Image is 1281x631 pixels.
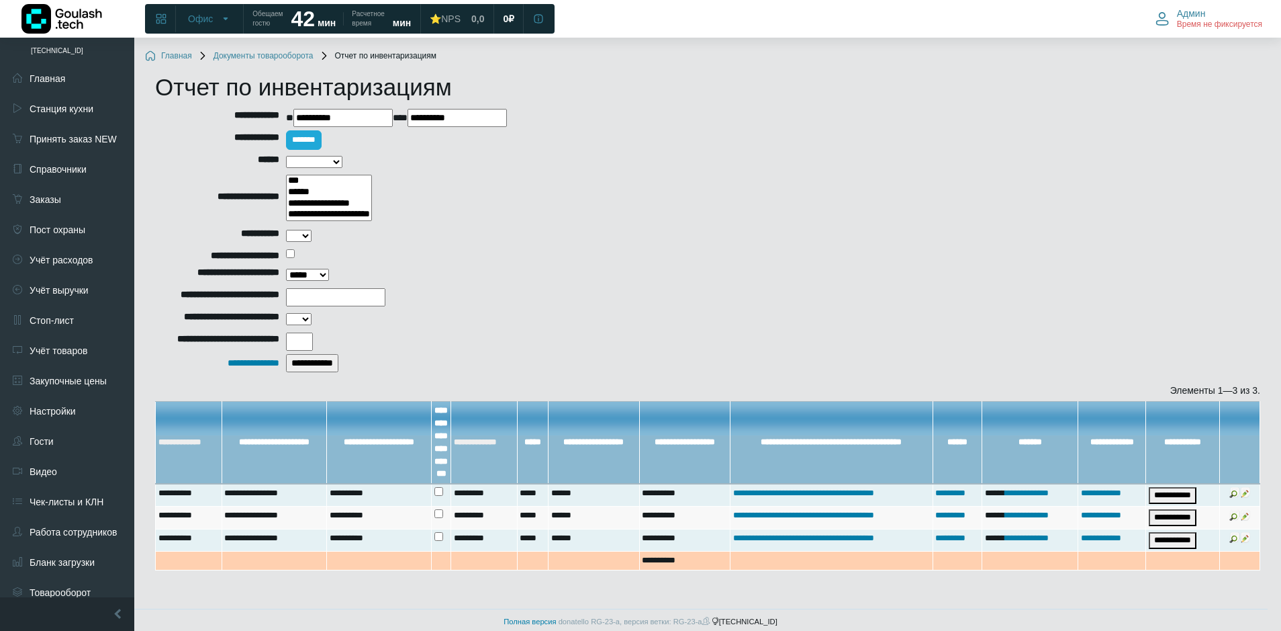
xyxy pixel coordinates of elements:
[1177,19,1262,30] span: Время не фиксируется
[504,618,556,626] a: Полная версия
[559,618,712,626] span: donatello RG-23-a, версия ветки: RG-23-a
[319,51,436,62] span: Отчет по инвентаризациям
[155,73,1260,101] h1: Отчет по инвентаризациям
[244,7,419,31] a: Обещаем гостю 42 мин Расчетное время мин
[188,13,213,25] span: Офис
[702,617,710,625] span: k8s-prod-3-2-0
[471,13,484,25] span: 0,0
[197,51,314,62] a: Документы товарооборота
[21,4,102,34] img: Логотип компании Goulash.tech
[352,9,384,28] span: Расчетное время
[318,17,336,28] span: мин
[155,384,1260,398] div: Элементы 1—3 из 3.
[1147,5,1270,33] button: Админ Время не фиксируется
[508,13,514,25] span: ₽
[145,51,192,62] a: Главная
[495,7,522,31] a: 0 ₽
[503,13,508,25] span: 0
[291,7,315,31] strong: 42
[430,13,461,25] div: ⭐
[180,8,239,30] button: Офис
[441,13,461,24] span: NPS
[422,7,492,31] a: ⭐NPS 0,0
[1177,7,1206,19] span: Админ
[252,9,283,28] span: Обещаем гостю
[393,17,411,28] span: мин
